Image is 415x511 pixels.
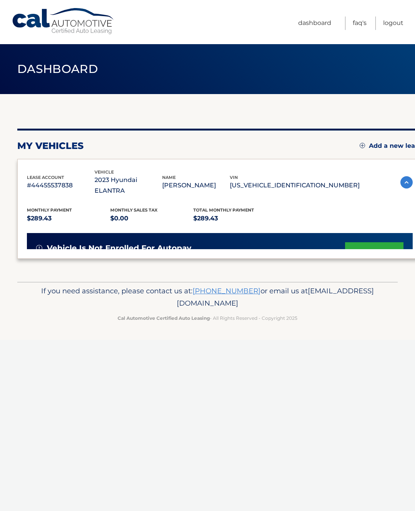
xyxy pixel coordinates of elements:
p: If you need assistance, please contact us at: or email us at [29,285,386,309]
a: FAQ's [353,17,367,30]
a: Logout [383,17,403,30]
img: accordion-active.svg [400,176,413,189]
span: Monthly Payment [27,207,72,213]
p: 2023 Hyundai ELANTRA [95,175,162,196]
img: add.svg [360,143,365,148]
p: #44455537838 [27,180,95,191]
p: $289.43 [193,213,277,224]
span: Total Monthly Payment [193,207,254,213]
h2: my vehicles [17,140,84,152]
span: name [162,175,176,180]
span: Dashboard [17,62,98,76]
span: Monthly sales Tax [110,207,158,213]
span: vin [230,175,238,180]
span: vehicle is not enrolled for autopay [47,243,191,253]
span: vehicle [95,169,114,175]
strong: Cal Automotive Certified Auto Leasing [118,315,210,321]
p: [US_VEHICLE_IDENTIFICATION_NUMBER] [230,180,360,191]
a: Cal Automotive [12,8,115,35]
a: Dashboard [298,17,331,30]
a: [PHONE_NUMBER] [193,286,261,295]
span: [EMAIL_ADDRESS][DOMAIN_NAME] [177,286,374,308]
p: - All Rights Reserved - Copyright 2025 [29,314,386,322]
span: lease account [27,175,64,180]
img: alert-white.svg [36,245,42,251]
p: [PERSON_NAME] [162,180,230,191]
p: $289.43 [27,213,110,224]
p: $0.00 [110,213,194,224]
a: set up autopay [345,242,403,263]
